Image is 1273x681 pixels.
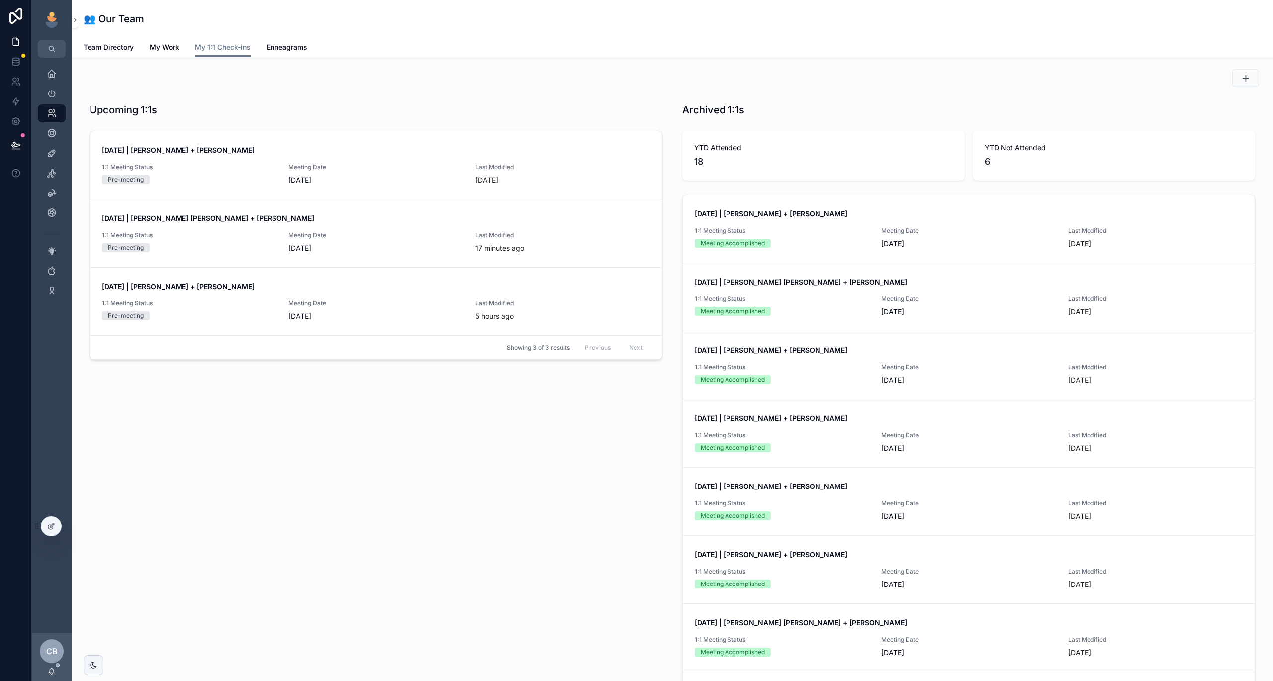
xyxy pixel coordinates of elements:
[102,231,276,239] span: 1:1 Meeting Status
[475,175,498,185] p: [DATE]
[108,311,144,320] div: Pre-meeting
[475,243,524,253] p: 17 minutes ago
[682,103,744,117] h1: Archived 1:1s
[84,12,144,26] h1: 👥 Our Team
[694,143,953,153] span: YTD Attended
[1068,307,1091,317] p: [DATE]
[695,636,869,644] span: 1:1 Meeting Status
[108,175,144,184] div: Pre-meeting
[683,263,1255,331] a: [DATE] | [PERSON_NAME] [PERSON_NAME] + [PERSON_NAME]1:1 Meeting StatusMeeting AccomplishedMeeting...
[1068,239,1091,249] p: [DATE]
[695,278,907,286] strong: [DATE] | [PERSON_NAME] [PERSON_NAME] + [PERSON_NAME]
[683,603,1255,672] a: [DATE] | [PERSON_NAME] [PERSON_NAME] + [PERSON_NAME]1:1 Meeting StatusMeeting AccomplishedMeeting...
[288,243,463,253] span: [DATE]
[150,38,179,58] a: My Work
[695,414,847,422] strong: [DATE] | [PERSON_NAME] + [PERSON_NAME]
[881,568,1056,576] span: Meeting Date
[881,295,1056,303] span: Meeting Date
[695,568,869,576] span: 1:1 Meeting Status
[195,38,251,57] a: My 1:1 Check-ins
[288,299,463,307] span: Meeting Date
[475,299,650,307] span: Last Modified
[881,239,1056,249] span: [DATE]
[1068,363,1243,371] span: Last Modified
[46,645,58,657] span: CB
[881,636,1056,644] span: Meeting Date
[695,499,869,507] span: 1:1 Meeting Status
[507,344,570,352] span: Showing 3 of 3 results
[150,42,179,52] span: My Work
[475,231,650,239] span: Last Modified
[84,38,134,58] a: Team Directory
[701,648,765,657] div: Meeting Accomplished
[90,103,157,117] h1: Upcoming 1:1s
[44,12,60,28] img: App logo
[701,307,765,316] div: Meeting Accomplished
[102,282,255,291] strong: [DATE] | [PERSON_NAME] + [PERSON_NAME]
[985,155,1243,169] span: 6
[1068,295,1243,303] span: Last Modified
[881,227,1056,235] span: Meeting Date
[695,550,847,559] strong: [DATE] | [PERSON_NAME] + [PERSON_NAME]
[701,511,765,520] div: Meeting Accomplished
[683,535,1255,603] a: [DATE] | [PERSON_NAME] + [PERSON_NAME]1:1 Meeting StatusMeeting AccomplishedMeeting Date[DATE]Las...
[288,163,463,171] span: Meeting Date
[701,375,765,384] div: Meeting Accomplished
[683,467,1255,535] a: [DATE] | [PERSON_NAME] + [PERSON_NAME]1:1 Meeting StatusMeeting AccomplishedMeeting Date[DATE]Las...
[1068,648,1091,658] p: [DATE]
[267,38,307,58] a: Enneagrams
[695,295,869,303] span: 1:1 Meeting Status
[1068,580,1091,589] p: [DATE]
[881,363,1056,371] span: Meeting Date
[102,146,255,154] strong: [DATE] | [PERSON_NAME] + [PERSON_NAME]
[288,311,463,321] span: [DATE]
[102,163,276,171] span: 1:1 Meeting Status
[985,143,1243,153] span: YTD Not Attended
[701,239,765,248] div: Meeting Accomplished
[90,199,662,267] a: [DATE] | [PERSON_NAME] [PERSON_NAME] + [PERSON_NAME]1:1 Meeting StatusPre-meetingMeeting Date[DAT...
[881,648,1056,658] span: [DATE]
[695,363,869,371] span: 1:1 Meeting Status
[881,511,1056,521] span: [DATE]
[683,195,1255,263] a: [DATE] | [PERSON_NAME] + [PERSON_NAME]1:1 Meeting StatusMeeting AccomplishedMeeting Date[DATE]Las...
[881,307,1056,317] span: [DATE]
[881,580,1056,589] span: [DATE]
[881,499,1056,507] span: Meeting Date
[1068,227,1243,235] span: Last Modified
[90,131,662,199] a: [DATE] | [PERSON_NAME] + [PERSON_NAME]1:1 Meeting StatusPre-meetingMeeting Date[DATE]Last Modifie...
[1068,636,1243,644] span: Last Modified
[683,399,1255,467] a: [DATE] | [PERSON_NAME] + [PERSON_NAME]1:1 Meeting StatusMeeting AccomplishedMeeting Date[DATE]Las...
[108,243,144,252] div: Pre-meeting
[694,155,953,169] span: 18
[1068,375,1091,385] p: [DATE]
[84,42,134,52] span: Team Directory
[881,443,1056,453] span: [DATE]
[695,209,847,218] strong: [DATE] | [PERSON_NAME] + [PERSON_NAME]
[32,58,72,312] div: scrollable content
[695,618,907,627] strong: [DATE] | [PERSON_NAME] [PERSON_NAME] + [PERSON_NAME]
[1068,431,1243,439] span: Last Modified
[695,431,869,439] span: 1:1 Meeting Status
[1068,443,1091,453] p: [DATE]
[1068,568,1243,576] span: Last Modified
[695,227,869,235] span: 1:1 Meeting Status
[288,231,463,239] span: Meeting Date
[475,163,650,171] span: Last Modified
[102,214,314,222] strong: [DATE] | [PERSON_NAME] [PERSON_NAME] + [PERSON_NAME]
[102,299,276,307] span: 1:1 Meeting Status
[695,482,847,490] strong: [DATE] | [PERSON_NAME] + [PERSON_NAME]
[881,375,1056,385] span: [DATE]
[90,267,662,335] a: [DATE] | [PERSON_NAME] + [PERSON_NAME]1:1 Meeting StatusPre-meetingMeeting Date[DATE]Last Modifie...
[288,175,463,185] span: [DATE]
[195,42,251,52] span: My 1:1 Check-ins
[683,331,1255,399] a: [DATE] | [PERSON_NAME] + [PERSON_NAME]1:1 Meeting StatusMeeting AccomplishedMeeting Date[DATE]Las...
[701,580,765,588] div: Meeting Accomplished
[881,431,1056,439] span: Meeting Date
[267,42,307,52] span: Enneagrams
[695,346,847,354] strong: [DATE] | [PERSON_NAME] + [PERSON_NAME]
[475,311,514,321] p: 5 hours ago
[1068,511,1091,521] p: [DATE]
[701,443,765,452] div: Meeting Accomplished
[1068,499,1243,507] span: Last Modified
